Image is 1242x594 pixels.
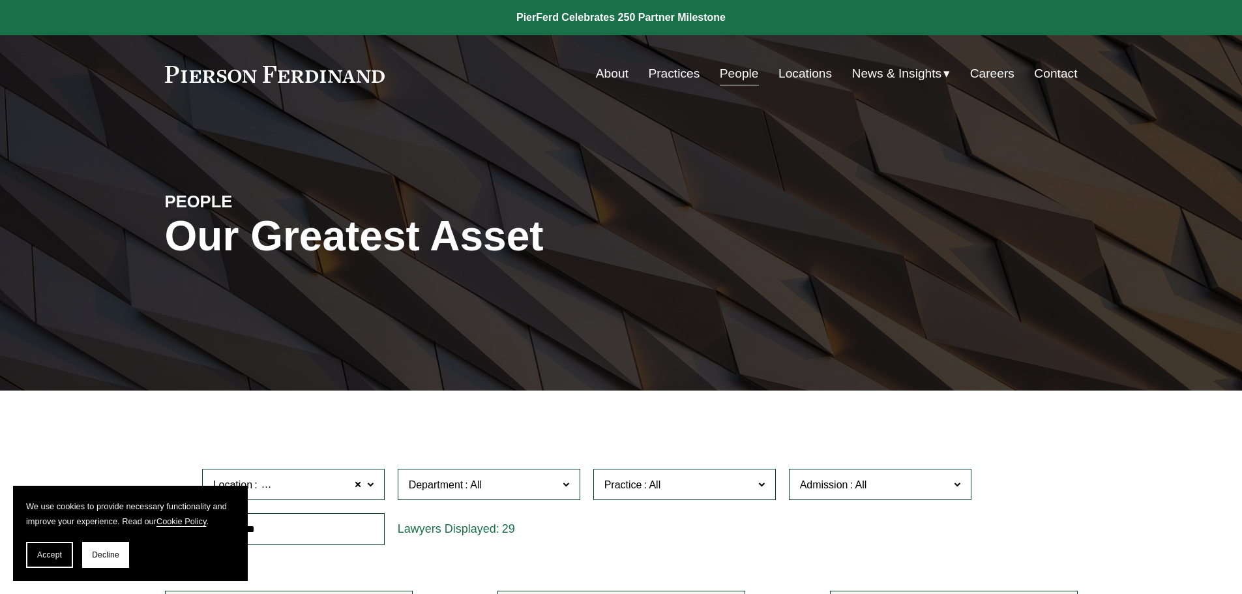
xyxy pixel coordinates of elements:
[1034,61,1077,86] a: Contact
[720,61,759,86] a: People
[82,542,129,568] button: Decline
[648,61,700,86] a: Practices
[165,191,393,212] h4: PEOPLE
[852,63,942,85] span: News & Insights
[502,522,515,535] span: 29
[800,479,848,490] span: Admission
[213,479,253,490] span: Location
[596,61,628,86] a: About
[26,499,235,529] p: We use cookies to provide necessary functionality and improve your experience. Read our .
[156,516,207,526] a: Cookie Policy
[970,61,1014,86] a: Careers
[259,477,368,494] span: [GEOGRAPHIC_DATA]
[604,479,642,490] span: Practice
[778,61,832,86] a: Locations
[852,61,951,86] a: folder dropdown
[26,542,73,568] button: Accept
[165,213,773,260] h1: Our Greatest Asset
[37,550,62,559] span: Accept
[92,550,119,559] span: Decline
[409,479,464,490] span: Department
[13,486,248,581] section: Cookie banner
